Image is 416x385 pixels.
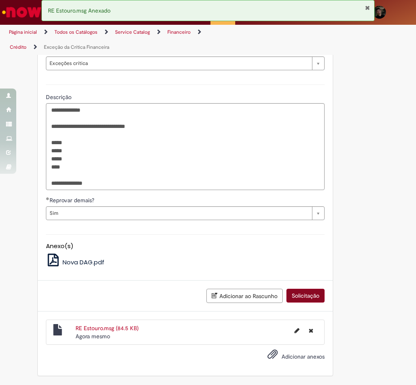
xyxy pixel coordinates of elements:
button: Adicionar anexos [265,347,280,366]
a: Nova DAG.pdf [46,258,105,266]
a: Todos os Catálogos [54,29,97,35]
span: Descrição [46,93,73,101]
button: Adicionar ao Rascunho [206,289,283,303]
a: Exceção da Crítica Financeira [44,44,109,50]
span: Exceções crítica [50,57,308,70]
span: Adicionar anexos [282,353,325,360]
span: Sim [50,207,308,220]
textarea: Descrição [46,103,325,190]
a: Financeiro [167,29,191,35]
a: Página inicial [9,29,37,35]
button: Editar nome de arquivo RE Estouro.msg [290,324,304,337]
button: Solicitação [286,289,325,303]
span: RE Estouro.msg Anexado [48,7,110,14]
span: Obrigatório Preenchido [46,197,50,200]
a: Service Catalog [115,29,150,35]
ul: Trilhas de página [6,25,236,55]
a: RE Estouro.msg (84.5 KB) [76,324,139,332]
a: Crédito [10,44,26,50]
span: Agora mesmo [76,333,110,340]
time: 30/09/2025 17:16:30 [76,333,110,340]
h5: Anexo(s) [46,243,325,250]
img: ServiceNow [1,4,43,20]
span: Nova DAG.pdf [63,258,104,266]
button: Excluir RE Estouro.msg [304,324,318,337]
button: Fechar Notificação [365,4,370,11]
span: Reprovar demais? [50,197,96,204]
